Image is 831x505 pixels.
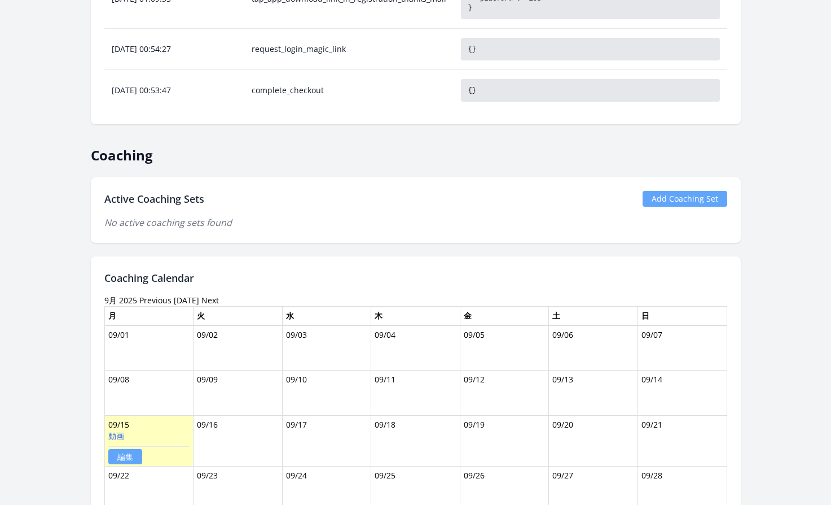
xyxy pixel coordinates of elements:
a: 動画 [108,430,124,441]
td: 09/18 [371,416,460,467]
th: 日 [637,306,727,325]
td: 09/21 [637,416,727,467]
a: Add Coaching Set [643,191,727,207]
td: 09/05 [460,325,549,371]
td: 09/01 [104,325,194,371]
td: 09/14 [637,371,727,416]
p: No active coaching sets found [104,216,727,229]
a: Next [201,295,219,306]
th: 水 [282,306,371,325]
pre: {} [461,79,719,102]
td: 09/11 [371,371,460,416]
time: 9月 2025 [104,295,137,306]
div: [DATE] 00:53:47 [105,85,244,96]
td: 09/19 [460,416,549,467]
td: 09/04 [371,325,460,371]
td: 09/08 [104,371,194,416]
td: 09/16 [194,416,283,467]
th: 月 [104,306,194,325]
div: [DATE] 00:54:27 [105,43,244,55]
td: 09/20 [549,416,638,467]
th: 土 [549,306,638,325]
h2: Coaching Calendar [104,270,727,286]
h2: Active Coaching Sets [104,191,204,207]
a: 編集 [108,449,142,464]
th: 木 [371,306,460,325]
td: 09/06 [549,325,638,371]
td: 09/10 [282,371,371,416]
div: complete_checkout [245,85,453,96]
td: 09/02 [194,325,283,371]
th: 火 [194,306,283,325]
pre: {} [461,38,719,60]
td: 09/13 [549,371,638,416]
td: 09/03 [282,325,371,371]
a: Previous [139,295,172,306]
td: 09/17 [282,416,371,467]
td: 09/09 [194,371,283,416]
td: 09/12 [460,371,549,416]
td: 09/07 [637,325,727,371]
h2: Coaching [91,138,741,164]
div: request_login_magic_link [245,43,453,55]
td: 09/15 [104,416,194,467]
a: [DATE] [174,295,199,306]
th: 金 [460,306,549,325]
